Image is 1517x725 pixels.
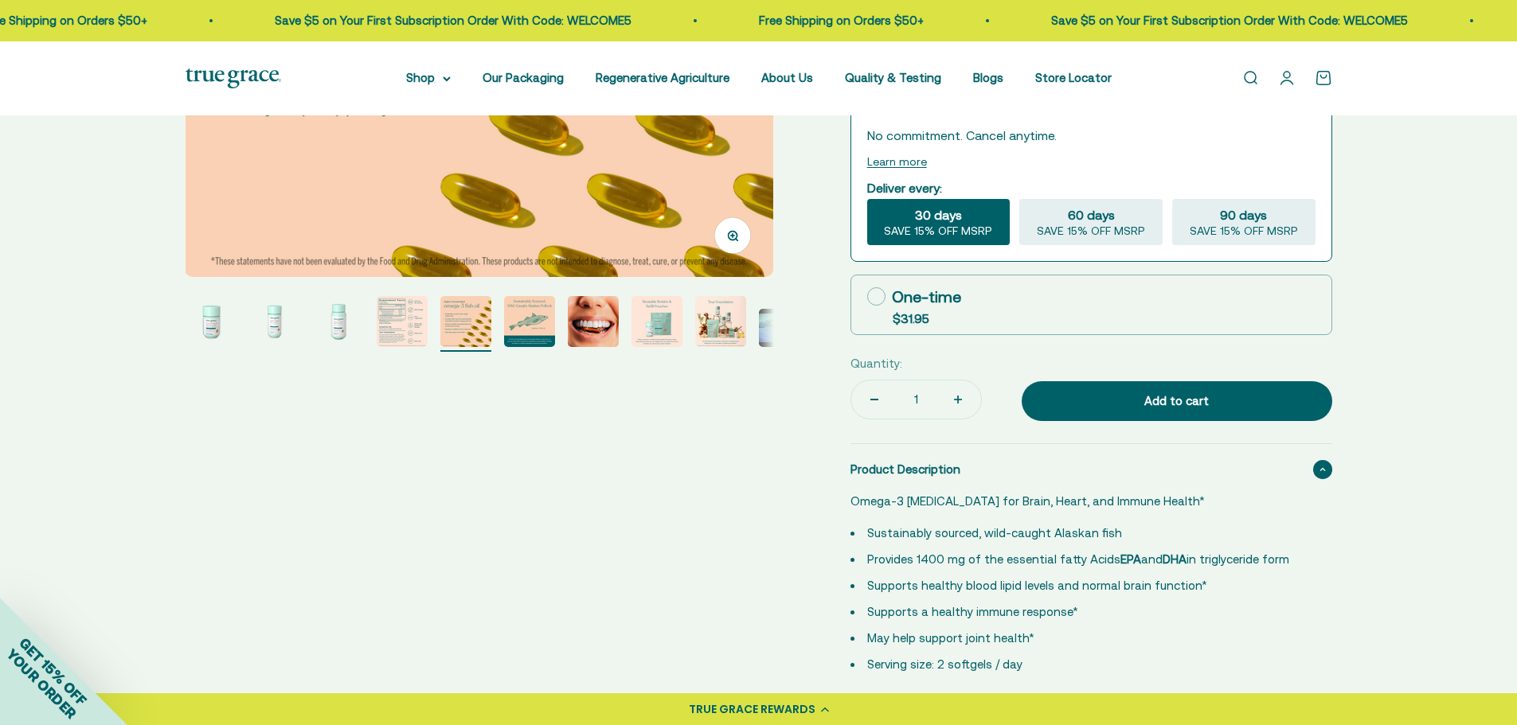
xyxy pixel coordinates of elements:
[695,296,746,352] button: Go to item 9
[850,444,1332,495] summary: Product Description
[568,296,619,352] button: Go to item 7
[249,296,300,347] img: Omega-3 Fish Oil
[504,296,555,352] button: Go to item 6
[377,296,428,347] img: We source our fish oil from Alaskan Pollock that have been freshly caught for human consumption i...
[850,576,1313,595] li: Supports healthy blood lipid levels and normal brain function*
[759,14,924,27] a: Free Shipping on Orders $50+
[631,296,682,347] img: When you opt for our refill pouches instead of buying a whole new bottle every time you buy suppl...
[1035,71,1112,84] a: Store Locator
[850,550,1313,569] li: Provides 1400 mg of the essential fatty Acids and in triglyceride form
[440,296,491,347] img: - Sustainably sourced, wild-caught Alaskan fish - Provides 1400 mg of the essential fatty Acids E...
[850,354,902,373] label: Quantity:
[504,296,555,347] img: Our fish oil is traceable back to the specific fishery it came form, so you can check that it mee...
[850,602,1313,622] li: Supports a healthy immune response*
[851,380,897,419] button: Decrease quantity
[186,296,237,352] button: Go to item 1
[631,296,682,352] button: Go to item 8
[186,296,237,347] img: Omega-3 Fish Oil for Brain, Heart, and Immune Health* Sustainably sourced, wild-caught Alaskan fi...
[1022,381,1332,421] button: Add to cart
[483,71,564,84] a: Our Packaging
[845,71,941,84] a: Quality & Testing
[850,460,960,479] span: Product Description
[1163,552,1187,566] strong: DHA
[689,701,815,718] div: TRUE GRACE REWARDS
[313,296,364,347] img: Omega-3 Fish Oil
[1120,552,1141,566] strong: EPA
[275,11,631,30] p: Save $5 on Your First Subscription Order With Code: WELCOME5
[973,71,1003,84] a: Blogs
[377,296,428,352] button: Go to item 4
[440,296,491,352] button: Go to item 5
[1051,11,1408,30] p: Save $5 on Your First Subscription Order With Code: WELCOME5
[313,296,364,352] button: Go to item 3
[850,524,1313,543] li: Sustainably sourced, wild-caught Alaskan fish
[850,655,1313,674] li: Serving size: 2 softgels / day
[406,68,451,88] summary: Shop
[850,492,1313,511] p: Omega-3 [MEDICAL_DATA] for Brain, Heart, and Immune Health*
[16,634,90,708] span: GET 15% OFF
[249,296,300,352] button: Go to item 2
[1054,392,1300,411] div: Add to cart
[596,71,729,84] a: Regenerative Agriculture
[850,629,1313,648] li: May help support joint health*
[759,309,810,352] button: Go to item 10
[695,296,746,347] img: Our full product line provides a robust and comprehensive offering for a true foundation of healt...
[935,380,981,419] button: Increase quantity
[3,645,80,722] span: YOUR ORDER
[568,296,619,347] img: Alaskan Pollock live a short life and do not bio-accumulate heavy metals and toxins the way older...
[761,71,813,84] a: About Us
